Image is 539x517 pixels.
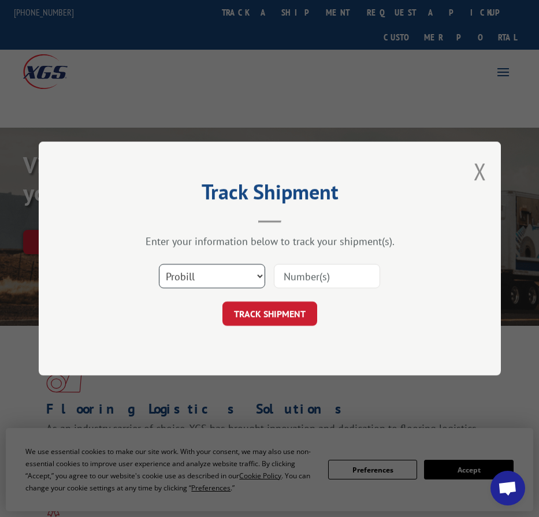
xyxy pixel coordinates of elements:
input: Number(s) [274,264,380,288]
div: Enter your information below to track your shipment(s). [96,235,443,248]
h2: Track Shipment [96,184,443,206]
button: Close modal [474,156,486,187]
button: TRACK SHIPMENT [222,302,317,326]
div: Open chat [490,471,525,505]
